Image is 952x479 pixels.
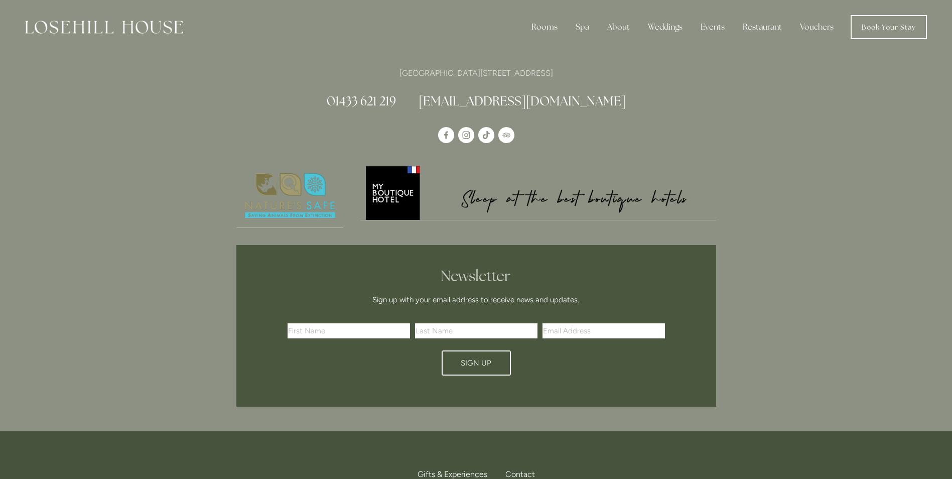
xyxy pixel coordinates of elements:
a: Nature's Safe - Logo [236,164,344,228]
input: Last Name [415,323,537,338]
img: Nature's Safe - Logo [236,164,344,227]
p: [GEOGRAPHIC_DATA][STREET_ADDRESS] [236,66,716,80]
a: TikTok [478,127,494,143]
a: TripAdvisor [498,127,514,143]
img: Losehill House [25,21,183,34]
span: Sign Up [461,358,491,368]
input: Email Address [542,323,665,338]
div: Rooms [523,17,566,37]
p: Sign up with your email address to receive news and updates. [291,294,661,306]
a: 01433 621 219 [327,93,396,109]
button: Sign Up [442,350,511,376]
div: Events [693,17,733,37]
span: Gifts & Experiences [418,469,487,479]
input: First Name [288,323,410,338]
a: Losehill House Hotel & Spa [438,127,454,143]
a: Vouchers [792,17,842,37]
h2: Newsletter [291,267,661,285]
a: [EMAIL_ADDRESS][DOMAIN_NAME] [419,93,626,109]
div: About [599,17,638,37]
a: Instagram [458,127,474,143]
div: Restaurant [735,17,790,37]
a: Book Your Stay [851,15,927,39]
div: Spa [568,17,597,37]
div: Weddings [640,17,691,37]
img: My Boutique Hotel - Logo [360,164,716,220]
